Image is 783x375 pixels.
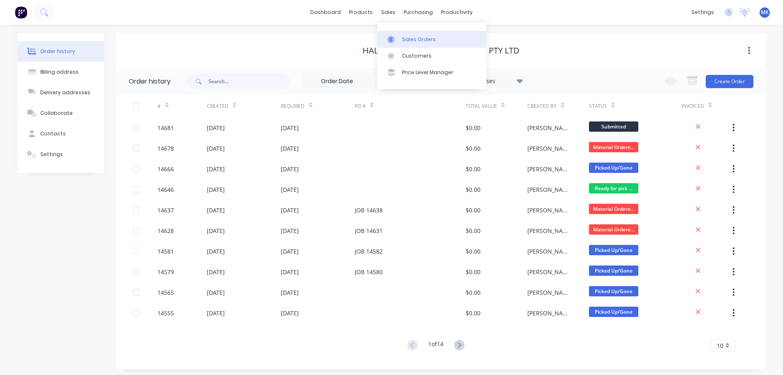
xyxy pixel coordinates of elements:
div: 16 Statuses [459,77,528,86]
div: Sales Orders [402,36,436,43]
div: [DATE] [207,123,225,132]
div: # [157,102,161,110]
div: [PERSON_NAME] [527,165,573,173]
div: $0.00 [466,206,480,214]
div: Price Level Manager [402,69,453,76]
div: Delivery addresses [40,89,90,96]
div: 1 of 14 [428,340,443,352]
div: $0.00 [466,268,480,276]
div: [DATE] [281,123,299,132]
div: [PERSON_NAME] [527,268,573,276]
div: [PERSON_NAME] [527,185,573,194]
div: $0.00 [466,123,480,132]
img: Factory [15,6,27,19]
span: Picked Up/Gone [589,266,638,276]
div: Total Value [466,95,527,117]
div: [PERSON_NAME] [527,309,573,317]
div: 14637 [157,206,174,214]
span: Material Ordere... [589,224,638,235]
span: 10 [717,341,723,350]
div: 14628 [157,226,174,235]
div: [DATE] [207,247,225,256]
div: Status [589,102,607,110]
div: products [345,6,377,19]
div: purchasing [400,6,437,19]
div: 14579 [157,268,174,276]
span: Picked Up/Gone [589,307,638,317]
div: [DATE] [207,288,225,297]
div: [DATE] [207,185,225,194]
a: Customers [377,48,486,64]
div: Required [281,95,355,117]
div: [DATE] [281,309,299,317]
a: dashboard [306,6,345,19]
div: Billing address [40,68,79,76]
div: 14666 [157,165,174,173]
div: $0.00 [466,165,480,173]
div: Created By [527,102,557,110]
span: Material Ordere... [589,142,638,152]
div: [DATE] [281,165,299,173]
div: $0.00 [466,247,480,256]
a: Sales Orders [377,31,486,47]
div: settings [687,6,718,19]
div: [DATE] [281,144,299,153]
div: PO # [355,95,466,117]
div: productivity [437,6,477,19]
div: $0.00 [466,309,480,317]
div: [DATE] [281,268,299,276]
div: [PERSON_NAME] [527,288,573,297]
div: [DATE] [281,288,299,297]
span: Submitted [589,121,638,132]
div: JOB 14638 [355,206,383,214]
div: Total Value [466,102,497,110]
div: Invoiced [681,102,704,110]
div: 14565 [157,288,174,297]
div: [DATE] [207,309,225,317]
div: sales [377,6,400,19]
div: PO # [355,102,366,110]
div: 14581 [157,247,174,256]
div: Required [281,102,305,110]
div: [PERSON_NAME] [527,123,573,132]
div: JOB 14580 [355,268,383,276]
span: MK [761,9,769,16]
button: Order history [18,41,104,62]
div: Created [207,95,281,117]
div: Customers [402,52,432,60]
input: Order Date [303,75,372,88]
div: $0.00 [466,288,480,297]
div: Status [589,95,681,117]
div: Invoiced [681,95,731,117]
div: $0.00 [466,226,480,235]
span: Material Ordere... [589,204,638,214]
span: Ready for pick ... [589,183,638,193]
div: Settings [40,151,63,158]
button: Delivery addresses [18,82,104,103]
div: 14646 [157,185,174,194]
div: [DATE] [207,268,225,276]
div: Hallmarc National Projects Pty Ltd [363,46,520,56]
div: 14678 [157,144,174,153]
div: JOB 14631 [355,226,383,235]
div: [PERSON_NAME] [527,226,573,235]
div: [DATE] [281,226,299,235]
button: Billing address [18,62,104,82]
div: 14555 [157,309,174,317]
div: [DATE] [207,165,225,173]
div: [PERSON_NAME] [527,247,573,256]
div: JOB 14582 [355,247,383,256]
div: Contacts [40,130,66,137]
span: Picked Up/Gone [589,286,638,296]
div: 14681 [157,123,174,132]
div: Order history [40,48,75,55]
div: [DATE] [207,206,225,214]
div: [DATE] [207,226,225,235]
div: [PERSON_NAME] [527,206,573,214]
div: Created By [527,95,589,117]
div: Order history [129,77,171,86]
button: Create Order [706,75,753,88]
div: [DATE] [281,247,299,256]
div: $0.00 [466,144,480,153]
div: [DATE] [207,144,225,153]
